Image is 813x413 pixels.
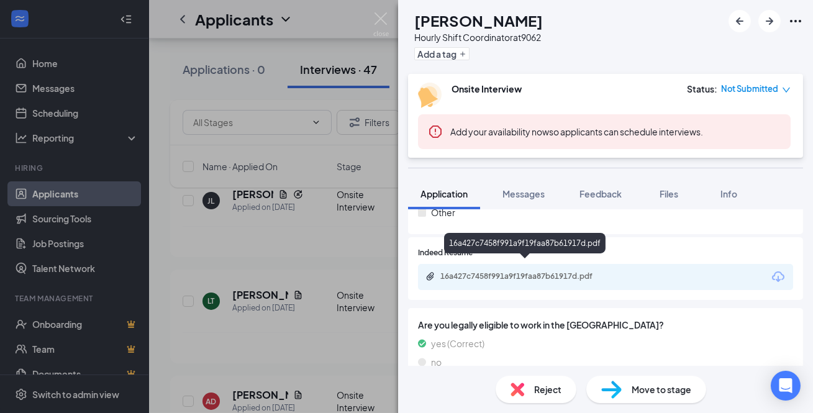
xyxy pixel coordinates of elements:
span: down [782,86,791,94]
svg: Error [428,124,443,139]
span: Feedback [579,188,622,199]
div: Hourly Shift Coordinator at 9062 [414,31,543,43]
svg: Paperclip [425,271,435,281]
span: so applicants can schedule interviews. [450,126,703,137]
span: Indeed Resume [418,247,473,259]
span: Are you legally eligible to work in the [GEOGRAPHIC_DATA]? [418,318,793,332]
h1: [PERSON_NAME] [414,10,543,31]
span: Info [720,188,737,199]
div: 16a427c7458f991a9f19faa87b61917d.pdf [440,271,614,281]
svg: ArrowLeftNew [732,14,747,29]
span: yes (Correct) [431,337,484,350]
button: ArrowRight [758,10,781,32]
svg: Plus [459,50,466,58]
span: Files [660,188,678,199]
span: no [431,355,442,369]
span: Application [420,188,468,199]
span: Messages [502,188,545,199]
a: Paperclip16a427c7458f991a9f19faa87b61917d.pdf [425,271,627,283]
svg: Download [771,270,786,284]
span: Move to stage [632,383,691,396]
div: 16a427c7458f991a9f19faa87b61917d.pdf [444,233,606,253]
div: Open Intercom Messenger [771,371,801,401]
button: ArrowLeftNew [729,10,751,32]
svg: ArrowRight [762,14,777,29]
span: Reject [534,383,561,396]
b: Onsite Interview [452,83,522,94]
svg: Ellipses [788,14,803,29]
button: Add your availability now [450,125,549,138]
span: Other [431,206,455,219]
button: PlusAdd a tag [414,47,470,60]
span: Not Submitted [721,83,778,95]
div: Status : [687,83,717,95]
